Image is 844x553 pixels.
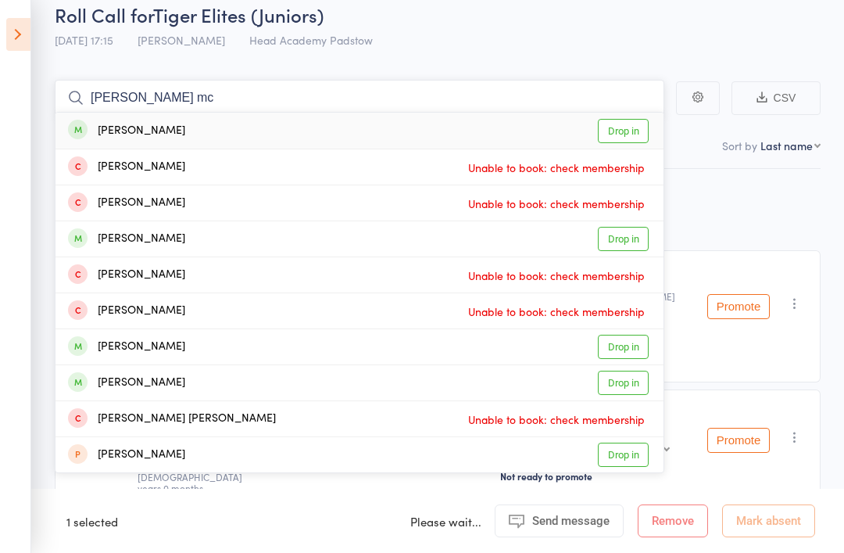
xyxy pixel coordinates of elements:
span: Unable to book: check membership [464,156,649,179]
a: Drop in [598,371,649,395]
a: Drop in [598,443,649,467]
a: Drop in [598,119,649,143]
span: Roll Call for [55,2,153,27]
div: [PERSON_NAME] [68,122,185,140]
div: [PERSON_NAME] [68,230,185,248]
button: Promote [707,428,770,453]
div: Last name [760,138,813,153]
div: [PERSON_NAME] [68,158,185,176]
span: Send message [532,514,610,528]
div: [PERSON_NAME] [68,374,185,392]
span: Head Academy Padstow [249,32,373,48]
span: Tiger Elites (Juniors) [153,2,324,27]
span: [DATE] 17:15 [55,32,113,48]
span: Age: [DEMOGRAPHIC_DATA] years 0 months [138,458,242,494]
button: CSV [731,81,821,115]
span: Unable to book: check membership [464,300,649,323]
div: [PERSON_NAME] [68,446,185,464]
div: 1 selected [66,505,118,537]
span: Unable to book: check membership [464,264,649,287]
input: Search by name [55,80,664,116]
span: Unable to book: check membership [464,408,649,431]
div: [PERSON_NAME] [68,338,185,356]
label: Sort by [722,138,757,153]
div: [PERSON_NAME] [68,302,185,320]
button: Send message [495,505,624,537]
span: Unable to book: check membership [464,192,649,215]
a: Drop in [598,227,649,251]
a: Drop in [598,335,649,359]
div: Please wait... [410,505,481,537]
div: Not ready to promote [500,470,695,483]
button: Mark absent [722,505,815,537]
button: Promote [707,294,770,319]
div: [PERSON_NAME] [68,194,185,212]
div: [PERSON_NAME] [PERSON_NAME] [68,410,276,428]
div: [PERSON_NAME] [68,266,185,284]
span: [PERSON_NAME] [138,32,225,48]
button: Remove [638,505,708,537]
